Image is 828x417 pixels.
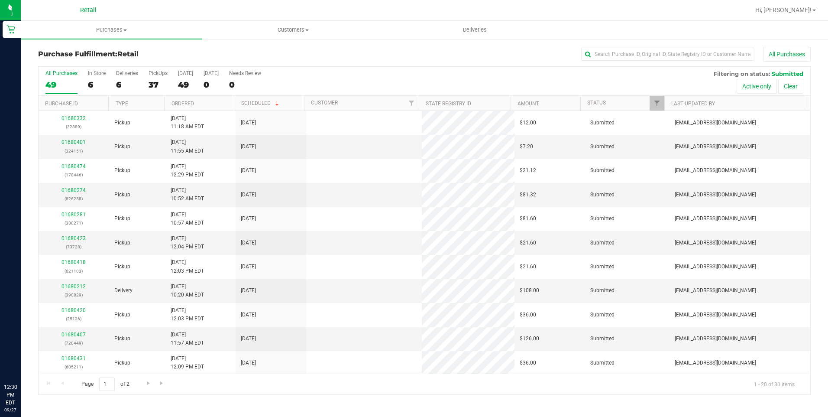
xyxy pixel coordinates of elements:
[241,239,256,247] span: [DATE]
[44,315,104,323] p: (25136)
[6,25,15,34] inline-svg: Retail
[171,258,204,275] span: [DATE] 12:03 PM EDT
[44,147,104,155] p: (324151)
[590,287,615,295] span: Submitted
[755,7,812,13] span: Hi, [PERSON_NAME]!
[44,219,104,227] p: (330271)
[311,100,338,106] a: Customer
[45,70,78,76] div: All Purchases
[114,359,130,367] span: Pickup
[44,123,104,131] p: (32889)
[241,263,256,271] span: [DATE]
[44,363,104,371] p: (605211)
[171,101,194,107] a: Ordered
[675,239,756,247] span: [EMAIL_ADDRESS][DOMAIN_NAME]
[116,80,138,90] div: 6
[590,359,615,367] span: Submitted
[61,283,86,290] a: 01680212
[520,191,536,199] span: $81.32
[204,70,219,76] div: [DATE]
[229,80,261,90] div: 0
[426,101,471,107] a: State Registry ID
[520,239,536,247] span: $21.60
[44,195,104,203] p: (826258)
[142,378,155,389] a: Go to the next page
[241,166,256,175] span: [DATE]
[520,166,536,175] span: $21.12
[61,212,86,218] a: 01680281
[26,346,36,357] iframe: Resource center unread badge
[114,143,130,151] span: Pickup
[116,101,128,107] a: Type
[747,378,802,391] span: 1 - 20 of 30 items
[114,119,130,127] span: Pickup
[675,263,756,271] span: [EMAIL_ADDRESS][DOMAIN_NAME]
[520,215,536,223] span: $81.60
[114,263,130,271] span: Pickup
[44,171,104,179] p: (178446)
[149,80,168,90] div: 37
[590,215,615,223] span: Submitted
[114,335,130,343] span: Pickup
[241,335,256,343] span: [DATE]
[88,80,106,90] div: 6
[156,378,168,389] a: Go to the last page
[675,191,756,199] span: [EMAIL_ADDRESS][DOMAIN_NAME]
[581,48,754,61] input: Search Purchase ID, Original ID, State Registry ID or Customer Name...
[675,311,756,319] span: [EMAIL_ADDRESS][DOMAIN_NAME]
[241,311,256,319] span: [DATE]
[74,378,136,391] span: Page of 2
[99,378,115,391] input: 1
[520,287,539,295] span: $108.00
[772,70,803,77] span: Submitted
[671,101,715,107] a: Last Updated By
[590,311,615,319] span: Submitted
[171,283,204,299] span: [DATE] 10:20 AM EDT
[520,311,536,319] span: $36.00
[171,163,204,179] span: [DATE] 12:29 PM EDT
[737,79,777,94] button: Active only
[116,70,138,76] div: Deliveries
[202,21,384,39] a: Customers
[675,359,756,367] span: [EMAIL_ADDRESS][DOMAIN_NAME]
[4,383,17,407] p: 12:30 PM EDT
[241,359,256,367] span: [DATE]
[590,263,615,271] span: Submitted
[114,287,133,295] span: Delivery
[241,215,256,223] span: [DATE]
[38,50,296,58] h3: Purchase Fulfillment:
[44,339,104,347] p: (720449)
[114,311,130,319] span: Pickup
[171,186,204,203] span: [DATE] 10:52 AM EDT
[241,287,256,295] span: [DATE]
[114,239,130,247] span: Pickup
[171,235,204,251] span: [DATE] 12:04 PM EDT
[44,291,104,299] p: (390829)
[675,335,756,343] span: [EMAIL_ADDRESS][DOMAIN_NAME]
[21,26,202,34] span: Purchases
[520,143,533,151] span: $7.20
[4,407,17,413] p: 09/27
[149,70,168,76] div: PickUps
[590,239,615,247] span: Submitted
[171,331,204,347] span: [DATE] 11:57 AM EDT
[45,101,78,107] a: Purchase ID
[88,70,106,76] div: In Store
[114,191,130,199] span: Pickup
[675,215,756,223] span: [EMAIL_ADDRESS][DOMAIN_NAME]
[178,70,193,76] div: [DATE]
[241,100,281,106] a: Scheduled
[61,259,86,265] a: 01680418
[171,355,204,371] span: [DATE] 12:09 PM EDT
[763,47,811,62] button: All Purchases
[517,101,539,107] a: Amount
[451,26,498,34] span: Deliveries
[778,79,803,94] button: Clear
[590,143,615,151] span: Submitted
[80,7,97,14] span: Retail
[171,138,204,155] span: [DATE] 11:55 AM EDT
[61,355,86,362] a: 01680431
[241,191,256,199] span: [DATE]
[114,215,130,223] span: Pickup
[61,139,86,145] a: 01680401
